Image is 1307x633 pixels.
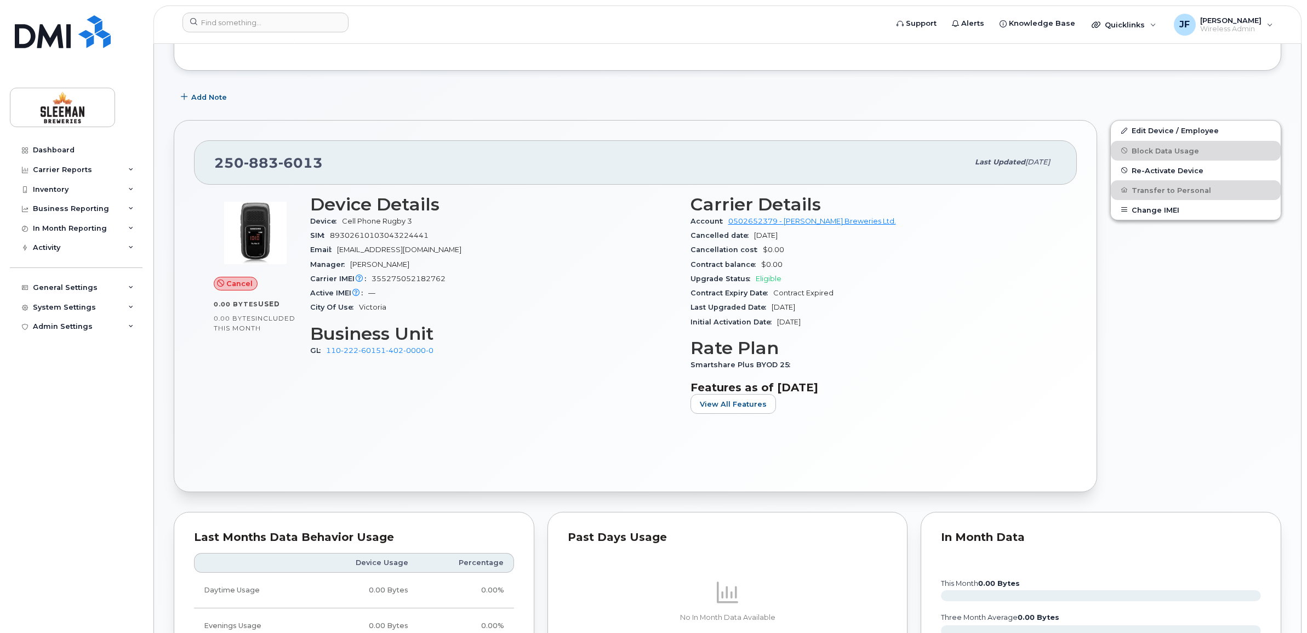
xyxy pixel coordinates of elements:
[1200,16,1262,25] span: [PERSON_NAME]
[174,87,236,107] button: Add Note
[1111,161,1281,180] button: Re-Activate Device
[418,573,514,608] td: 0.00%
[1132,166,1203,174] span: Re-Activate Device
[1105,20,1145,29] span: Quicklinks
[690,231,754,239] span: Cancelled date
[773,289,834,297] span: Contract Expired
[337,246,461,254] span: [EMAIL_ADDRESS][DOMAIN_NAME]
[359,303,386,311] span: Victoria
[690,338,1058,358] h3: Rate Plan
[978,579,1020,588] tspan: 0.00 Bytes
[310,195,677,214] h3: Device Details
[372,275,446,283] span: 355275052182762
[941,532,1261,543] div: In Month Data
[690,318,777,326] span: Initial Activation Date
[975,158,1025,166] span: Last updated
[310,260,350,269] span: Manager
[226,278,253,289] span: Cancel
[1179,18,1190,31] span: JF
[312,573,418,608] td: 0.00 Bytes
[568,613,888,623] p: No In Month Data Available
[568,532,888,543] div: Past Days Usage
[418,553,514,573] th: Percentage
[940,579,1020,588] text: this month
[763,246,784,254] span: $0.00
[754,231,778,239] span: [DATE]
[368,289,375,297] span: —
[690,275,756,283] span: Upgrade Status
[690,394,776,414] button: View All Features
[330,231,429,239] span: 89302610103043224441
[191,92,227,102] span: Add Note
[310,217,342,225] span: Device
[214,155,323,171] span: 250
[1025,158,1050,166] span: [DATE]
[961,18,984,29] span: Alerts
[1111,141,1281,161] button: Block Data Usage
[756,275,781,283] span: Eligible
[310,231,330,239] span: SIM
[700,399,767,409] span: View All Features
[194,532,514,543] div: Last Months Data Behavior Usage
[690,246,763,254] span: Cancellation cost
[310,246,337,254] span: Email
[214,314,295,332] span: included this month
[258,300,280,308] span: used
[690,217,728,225] span: Account
[310,346,326,355] span: GL
[1166,14,1281,36] div: John Fonseca
[1009,18,1075,29] span: Knowledge Base
[182,13,349,32] input: Find something...
[214,300,258,308] span: 0.00 Bytes
[1018,613,1059,621] tspan: 0.00 Bytes
[772,303,795,311] span: [DATE]
[690,303,772,311] span: Last Upgraded Date
[310,275,372,283] span: Carrier IMEI
[1111,200,1281,220] button: Change IMEI
[940,613,1059,621] text: three month average
[244,155,278,171] span: 883
[690,381,1058,394] h3: Features as of [DATE]
[310,289,368,297] span: Active IMEI
[194,573,312,608] td: Daytime Usage
[326,346,433,355] a: 110-222-60151-402-0000-0
[728,217,896,225] a: 0502652379 - [PERSON_NAME] Breweries Ltd.
[690,289,773,297] span: Contract Expiry Date
[214,315,255,322] span: 0.00 Bytes
[944,13,992,35] a: Alerts
[690,260,761,269] span: Contract balance
[342,217,412,225] span: Cell Phone Rugby 3
[761,260,783,269] span: $0.00
[1111,180,1281,200] button: Transfer to Personal
[350,260,409,269] span: [PERSON_NAME]
[1200,25,1262,33] span: Wireless Admin
[1111,121,1281,140] a: Edit Device / Employee
[310,324,677,344] h3: Business Unit
[690,361,796,369] span: Smartshare Plus BYOD 25
[278,155,323,171] span: 6013
[690,195,1058,214] h3: Carrier Details
[906,18,937,29] span: Support
[312,553,418,573] th: Device Usage
[310,303,359,311] span: City Of Use
[222,200,288,266] img: image20231002-3703462-r2r9e3.jpeg
[889,13,944,35] a: Support
[992,13,1083,35] a: Knowledge Base
[777,318,801,326] span: [DATE]
[1084,14,1164,36] div: Quicklinks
